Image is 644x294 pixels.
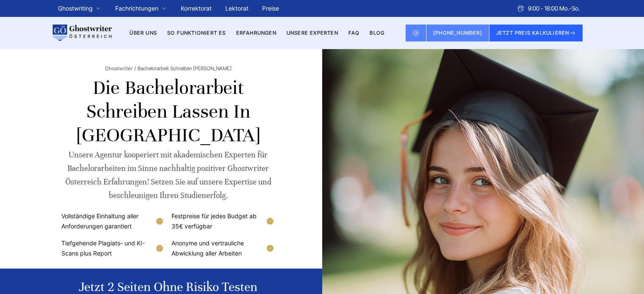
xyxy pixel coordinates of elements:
img: Vollständige Einhaltung aller Anforderungen garantiert [155,216,165,226]
h1: Die Bachelorarbeit schreiben lassen in [GEOGRAPHIC_DATA] [61,76,275,147]
button: JETZT PREIS KALKULIEREN [489,25,583,41]
img: Schedule [517,5,525,12]
span: 9:00 - 18:00 Mo.-So. [528,3,580,14]
a: BLOG [370,30,384,36]
span: [PHONE_NUMBER] [433,30,482,36]
li: Tiefgehende Plagiats- und KI-Scans plus Report [61,238,165,258]
a: Preise [262,5,279,12]
li: Anonyme und vertrauliche Abwicklung aller Arbeiten [171,238,275,258]
span: Bachelorarbeit Schreiben [PERSON_NAME] [138,65,232,72]
li: Vollständige Einhaltung aller Anforderungen garantiert [61,211,165,231]
a: Ghostwriting [58,3,93,14]
li: Festpreise für jedes Budget ab 35€ verfügbar [171,211,275,231]
a: [PHONE_NUMBER] [426,25,489,41]
img: logo wirschreiben [51,25,112,41]
div: Unsere Agentur kooperiert mit akademischen Experten für Bachelorarbeiten im Sinne nachhaltig posi... [61,148,275,202]
a: Fachrichtungen [115,3,158,14]
a: Ghostwriter [105,65,136,72]
img: Email [412,30,419,36]
a: Unsere Experten [287,30,338,36]
img: Tiefgehende Plagiats- und KI-Scans plus Report [155,243,165,253]
a: Lektorat [225,5,249,12]
a: Korrektorat [181,5,212,12]
a: So funktioniert es [167,30,226,36]
a: Über uns [130,30,157,36]
a: FAQ [348,30,360,36]
a: Erfahrungen [236,30,276,36]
